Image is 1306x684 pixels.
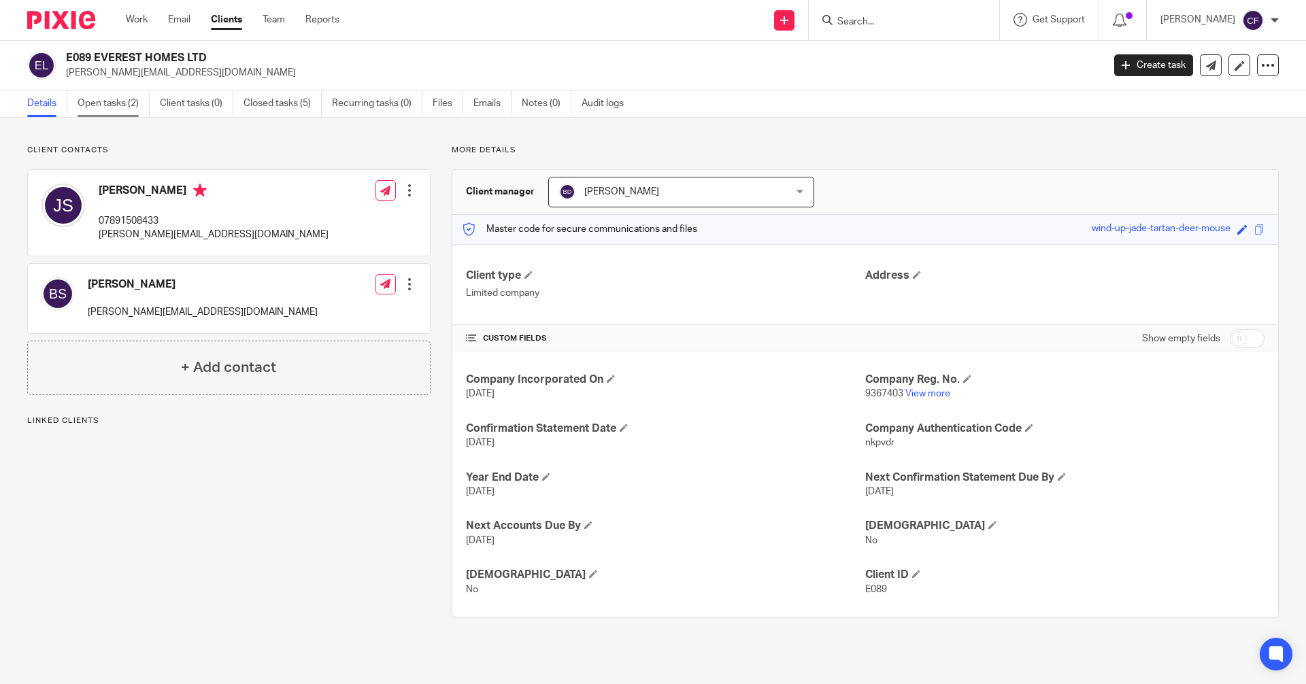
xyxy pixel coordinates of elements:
[66,66,1094,80] p: [PERSON_NAME][EMAIL_ADDRESS][DOMAIN_NAME]
[211,13,242,27] a: Clients
[88,305,318,319] p: [PERSON_NAME][EMAIL_ADDRESS][DOMAIN_NAME]
[41,184,85,227] img: svg%3E
[168,13,190,27] a: Email
[466,487,495,496] span: [DATE]
[865,438,894,447] span: nkpvdr
[1033,15,1085,24] span: Get Support
[99,184,329,201] h4: [PERSON_NAME]
[836,16,958,29] input: Search
[865,389,903,398] span: 9367403
[582,90,634,117] a: Audit logs
[1242,10,1264,31] img: svg%3E
[1092,222,1230,237] div: wind-up-jade-tartan-deer-mouse
[865,373,1265,387] h4: Company Reg. No.
[905,389,950,398] a: View more
[27,51,56,80] img: svg%3E
[78,90,150,117] a: Open tasks (2)
[865,568,1265,582] h4: Client ID
[466,373,865,387] h4: Company Incorporated On
[865,471,1265,485] h4: Next Confirmation Statement Due By
[88,277,318,292] h4: [PERSON_NAME]
[1114,54,1193,76] a: Create task
[305,13,339,27] a: Reports
[193,184,207,197] i: Primary
[466,389,495,398] span: [DATE]
[332,90,422,117] a: Recurring tasks (0)
[473,90,512,117] a: Emails
[27,90,67,117] a: Details
[66,51,888,65] h2: E089 EVEREST HOMES LTD
[452,145,1279,156] p: More details
[466,568,865,582] h4: [DEMOGRAPHIC_DATA]
[466,422,865,436] h4: Confirmation Statement Date
[27,415,431,426] p: Linked clients
[466,585,478,594] span: No
[865,269,1265,283] h4: Address
[466,471,865,485] h4: Year End Date
[865,422,1265,436] h4: Company Authentication Code
[865,585,887,594] span: E089
[181,357,276,378] h4: + Add contact
[160,90,233,117] a: Client tasks (0)
[244,90,322,117] a: Closed tasks (5)
[865,536,877,545] span: No
[126,13,148,27] a: Work
[466,269,865,283] h4: Client type
[99,214,329,228] p: 07891508433
[466,438,495,447] span: [DATE]
[466,185,535,199] h3: Client manager
[522,90,571,117] a: Notes (0)
[263,13,285,27] a: Team
[466,286,865,300] p: Limited company
[99,228,329,241] p: [PERSON_NAME][EMAIL_ADDRESS][DOMAIN_NAME]
[865,487,894,496] span: [DATE]
[559,184,575,200] img: svg%3E
[584,187,659,196] span: [PERSON_NAME]
[463,222,697,236] p: Master code for secure communications and files
[865,519,1265,533] h4: [DEMOGRAPHIC_DATA]
[466,536,495,545] span: [DATE]
[27,145,431,156] p: Client contacts
[41,277,74,310] img: svg%3E
[466,333,865,344] h4: CUSTOM FIELDS
[466,519,865,533] h4: Next Accounts Due By
[27,11,95,29] img: Pixie
[1160,13,1235,27] p: [PERSON_NAME]
[1142,332,1220,345] label: Show empty fields
[433,90,463,117] a: Files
